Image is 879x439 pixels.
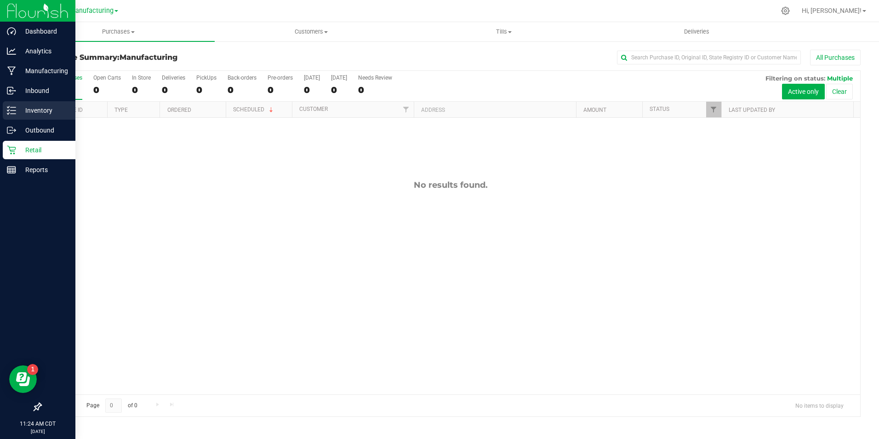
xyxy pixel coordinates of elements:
p: [DATE] [4,428,71,435]
div: Open Carts [93,75,121,81]
div: In Store [132,75,151,81]
inline-svg: Analytics [7,46,16,56]
div: Back-orders [228,75,257,81]
div: [DATE] [331,75,347,81]
span: Deliveries [672,28,722,36]
inline-svg: Outbound [7,126,16,135]
inline-svg: Retail [7,145,16,155]
div: Needs Review [358,75,392,81]
div: PickUps [196,75,217,81]
button: Clear [826,84,853,99]
span: Manufacturing [120,53,177,62]
a: Scheduled [233,106,275,113]
h3: Purchase Summary: [40,53,314,62]
inline-svg: Inventory [7,106,16,115]
inline-svg: Manufacturing [7,66,16,75]
a: Customers [215,22,407,41]
span: Customers [215,28,407,36]
button: All Purchases [810,50,861,65]
a: Purchases [22,22,215,41]
a: Type [114,107,128,113]
inline-svg: Inbound [7,86,16,95]
div: 0 [331,85,347,95]
span: Hi, [PERSON_NAME]! [802,7,862,14]
p: Dashboard [16,26,71,37]
div: 0 [196,85,217,95]
div: 0 [162,85,185,95]
button: Active only [782,84,825,99]
span: Tills [408,28,600,36]
span: Manufacturing [69,7,114,15]
a: Amount [583,107,606,113]
div: No results found. [41,180,860,190]
div: Deliveries [162,75,185,81]
div: Pre-orders [268,75,293,81]
p: 11:24 AM CDT [4,420,71,428]
div: 0 [268,85,293,95]
span: No items to display [788,399,851,412]
span: Page of 0 [79,399,145,413]
p: Reports [16,164,71,175]
a: Filter [706,102,721,117]
iframe: Resource center unread badge [27,364,38,375]
div: 0 [93,85,121,95]
a: Status [650,106,669,112]
p: Manufacturing [16,65,71,76]
iframe: Resource center [9,365,37,393]
a: Tills [408,22,600,41]
th: Address [414,102,576,118]
div: Manage settings [780,6,791,15]
a: Ordered [167,107,191,113]
p: Analytics [16,46,71,57]
p: Inventory [16,105,71,116]
div: 0 [228,85,257,95]
a: Customer [299,106,328,112]
input: Search Purchase ID, Original ID, State Registry ID or Customer Name... [617,51,801,64]
span: Multiple [827,75,853,82]
span: Purchases [22,28,215,36]
div: 0 [304,85,320,95]
inline-svg: Reports [7,165,16,174]
div: 0 [132,85,151,95]
a: Filter [398,102,413,117]
div: 0 [358,85,392,95]
p: Inbound [16,85,71,96]
p: Retail [16,144,71,156]
span: Filtering on status: [765,75,825,82]
inline-svg: Dashboard [7,27,16,36]
a: Last Updated By [729,107,775,113]
a: Deliveries [600,22,793,41]
p: Outbound [16,125,71,136]
div: [DATE] [304,75,320,81]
